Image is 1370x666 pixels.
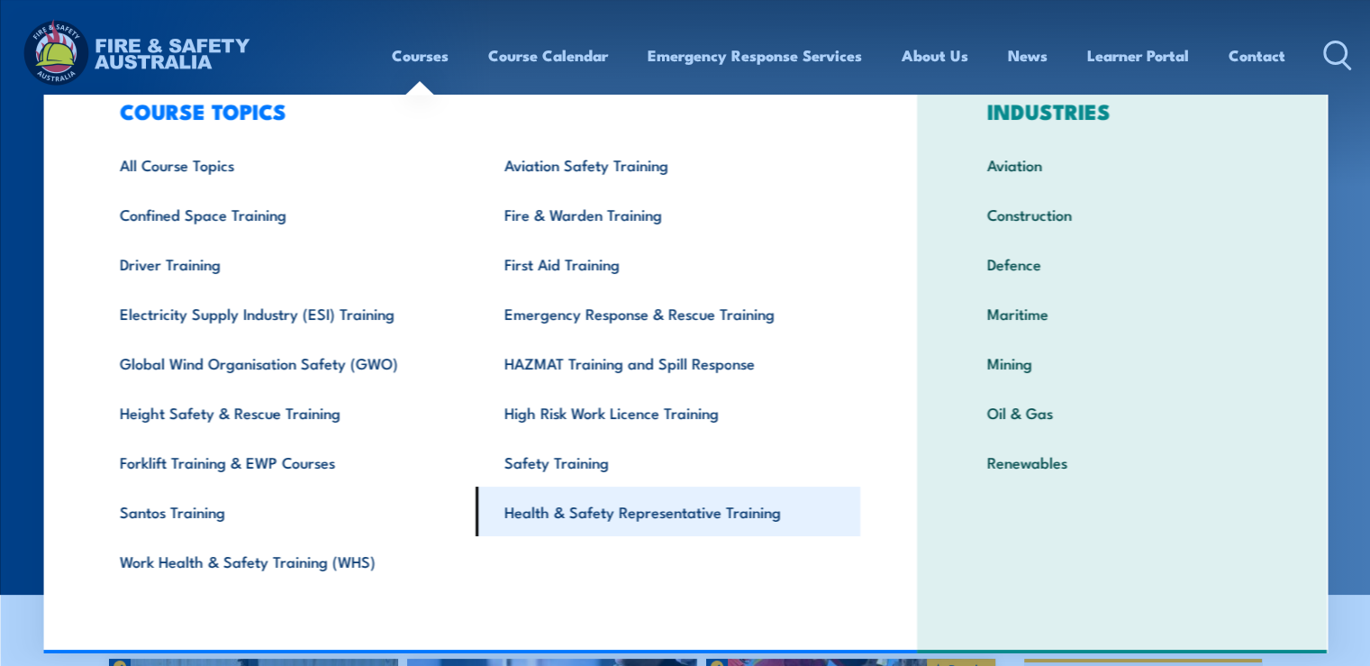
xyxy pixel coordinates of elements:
[488,32,608,79] a: Course Calendar
[91,189,476,239] a: Confined Space Training
[392,32,449,79] a: Courses
[958,239,1285,288] a: Defence
[476,239,860,288] a: First Aid Training
[476,288,860,338] a: Emergency Response & Rescue Training
[91,536,476,586] a: Work Health & Safety Training (WHS)
[958,98,1285,123] h3: INDUSTRIES
[1229,32,1285,79] a: Contact
[476,388,860,437] a: High Risk Work Licence Training
[902,32,968,79] a: About Us
[91,288,476,338] a: Electricity Supply Industry (ESI) Training
[91,487,476,536] a: Santos Training
[958,437,1285,487] a: Renewables
[91,388,476,437] a: Height Safety & Rescue Training
[958,288,1285,338] a: Maritime
[958,140,1285,189] a: Aviation
[648,32,862,79] a: Emergency Response Services
[958,388,1285,437] a: Oil & Gas
[476,487,860,536] a: Health & Safety Representative Training
[91,98,860,123] h3: COURSE TOPICS
[91,239,476,288] a: Driver Training
[476,189,860,239] a: Fire & Warden Training
[476,437,860,487] a: Safety Training
[958,189,1285,239] a: Construction
[91,338,476,388] a: Global Wind Organisation Safety (GWO)
[1087,32,1189,79] a: Learner Portal
[476,338,860,388] a: HAZMAT Training and Spill Response
[1008,32,1048,79] a: News
[958,338,1285,388] a: Mining
[91,140,476,189] a: All Course Topics
[91,437,476,487] a: Forklift Training & EWP Courses
[476,140,860,189] a: Aviation Safety Training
